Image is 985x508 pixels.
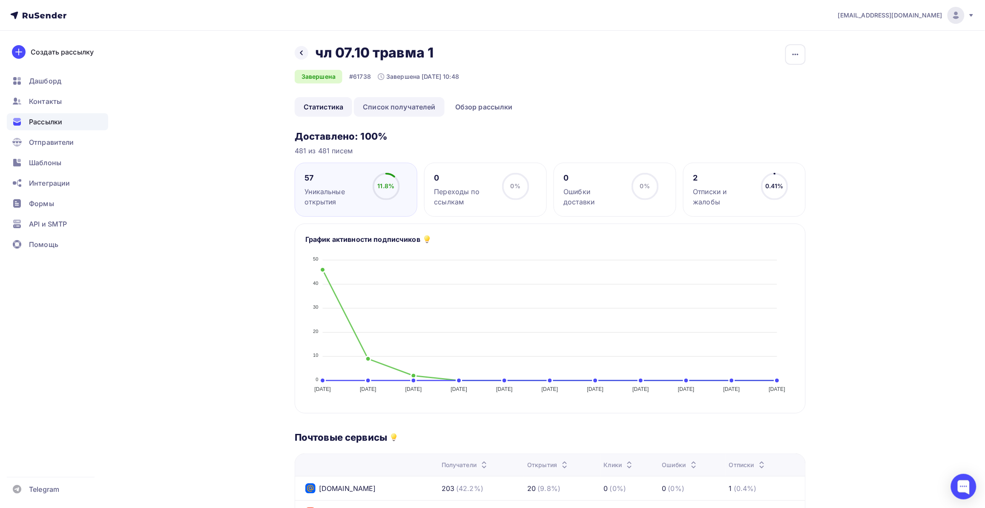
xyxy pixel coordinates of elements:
[354,97,445,117] a: Список получателей
[295,70,342,83] div: Завершена
[316,377,319,382] tspan: 0
[668,483,685,494] div: (0%)
[405,387,422,393] tspan: [DATE]
[29,178,70,188] span: Интеграции
[693,187,753,207] div: Отписки и жалобы
[678,387,695,393] tspan: [DATE]
[564,187,624,207] div: Ошибки доставки
[305,234,420,244] h5: График активности подписчиков
[511,182,520,189] span: 0%
[29,96,62,106] span: Контакты
[442,461,489,469] div: Получатели
[313,353,319,358] tspan: 10
[7,154,108,171] a: Шаблоны
[29,219,67,229] span: API и SMTP
[734,483,757,494] div: (0.4%)
[29,158,61,168] span: Шаблоны
[29,117,62,127] span: Рассылки
[542,387,558,393] tspan: [DATE]
[587,387,604,393] tspan: [DATE]
[315,44,434,61] h2: чл 07.10 травма 1
[313,305,319,310] tspan: 30
[564,173,624,183] div: 0
[7,113,108,130] a: Рассылки
[693,173,753,183] div: 2
[729,483,732,494] div: 1
[29,239,58,250] span: Помощь
[378,182,395,189] span: 11.8%
[446,97,522,117] a: Обзор рассылки
[442,483,454,494] div: 203
[838,11,942,20] span: [EMAIL_ADDRESS][DOMAIN_NAME]
[765,182,784,189] span: 0.41%
[378,72,459,81] div: Завершена [DATE] 10:48
[456,483,483,494] div: (42.2%)
[314,387,331,393] tspan: [DATE]
[632,387,649,393] tspan: [DATE]
[769,387,786,393] tspan: [DATE]
[295,97,352,117] a: Статистика
[305,483,376,494] div: [DOMAIN_NAME]
[662,461,699,469] div: Ошибки
[640,182,650,189] span: 0%
[604,483,608,494] div: 0
[434,173,494,183] div: 0
[451,387,468,393] tspan: [DATE]
[538,483,561,494] div: (9.8%)
[295,130,806,142] h3: Доставлено: 100%
[729,461,767,469] div: Отписки
[7,93,108,110] a: Контакты
[313,281,319,286] tspan: 40
[29,484,59,494] span: Telegram
[527,483,536,494] div: 20
[29,198,54,209] span: Формы
[313,329,319,334] tspan: 20
[527,461,570,469] div: Открытия
[360,387,376,393] tspan: [DATE]
[305,187,365,207] div: Уникальные открытия
[662,483,666,494] div: 0
[349,72,371,81] div: #61738
[295,146,806,156] div: 481 из 481 писем
[313,257,319,262] tspan: 50
[604,461,635,469] div: Клики
[434,187,494,207] div: Переходы по ссылкам
[7,195,108,212] a: Формы
[295,431,387,443] h3: Почтовые сервисы
[7,134,108,151] a: Отправители
[724,387,740,393] tspan: [DATE]
[610,483,626,494] div: (0%)
[7,72,108,89] a: Дашборд
[305,173,365,183] div: 57
[29,137,74,147] span: Отправители
[31,47,94,57] div: Создать рассылку
[838,7,975,24] a: [EMAIL_ADDRESS][DOMAIN_NAME]
[496,387,513,393] tspan: [DATE]
[29,76,61,86] span: Дашборд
